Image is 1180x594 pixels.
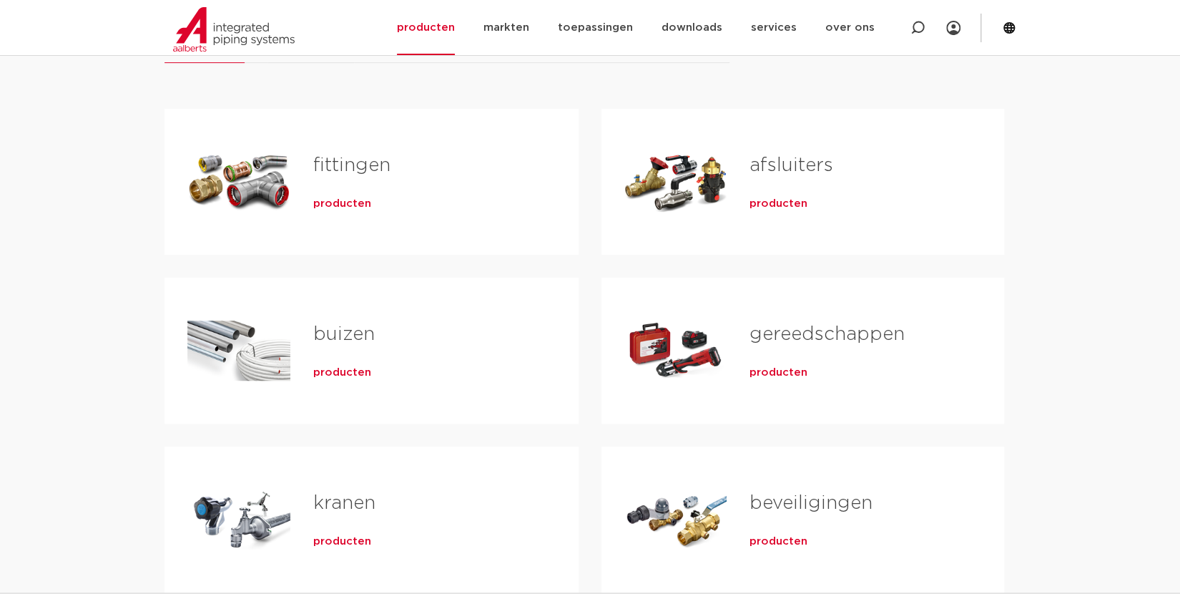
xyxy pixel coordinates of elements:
a: afsluiters [749,156,833,175]
a: producten [749,366,807,380]
a: producten [749,535,807,549]
a: producten [313,366,371,380]
a: gereedschappen [749,325,905,344]
a: buizen [313,325,375,344]
a: beveiligingen [749,494,872,512]
a: producten [313,197,371,211]
a: kranen [313,494,375,512]
a: producten [749,197,807,211]
a: producten [313,535,371,549]
a: fittingen [313,156,390,175]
